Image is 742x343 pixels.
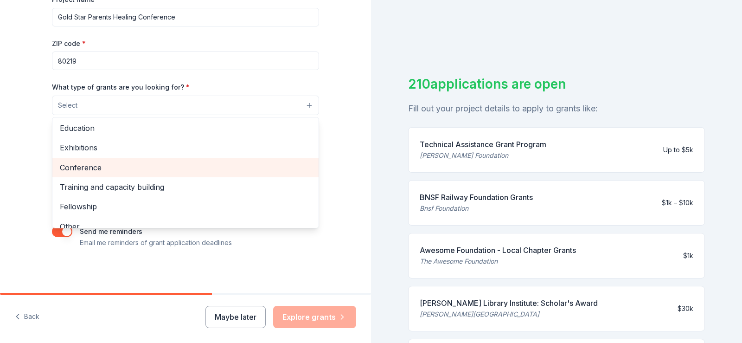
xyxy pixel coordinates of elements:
[52,96,319,115] button: Select
[60,122,311,134] span: Education
[52,117,319,228] div: Select
[60,201,311,213] span: Fellowship
[60,162,311,174] span: Conference
[58,100,77,111] span: Select
[60,142,311,154] span: Exhibitions
[60,181,311,193] span: Training and capacity building
[60,220,311,233] span: Other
